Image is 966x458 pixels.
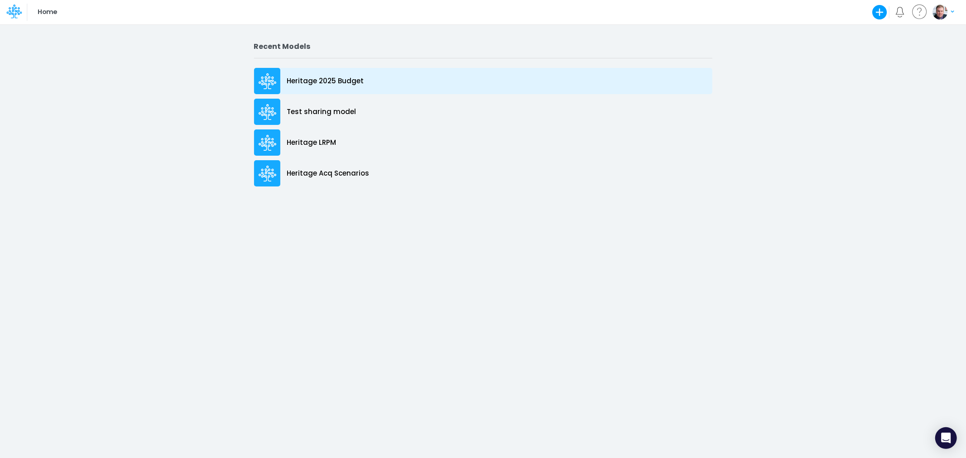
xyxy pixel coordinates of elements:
a: Heritage Acq Scenarios [254,158,712,189]
p: Heritage 2025 Budget [287,76,364,86]
p: Heritage Acq Scenarios [287,168,370,179]
p: Heritage LRPM [287,138,336,148]
a: Test sharing model [254,96,712,127]
div: Open Intercom Messenger [935,427,957,449]
a: Notifications [895,7,905,17]
a: Heritage LRPM [254,127,712,158]
p: Test sharing model [287,107,356,117]
h2: Recent Models [254,42,712,51]
a: Heritage 2025 Budget [254,66,712,96]
p: Home [38,7,57,17]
